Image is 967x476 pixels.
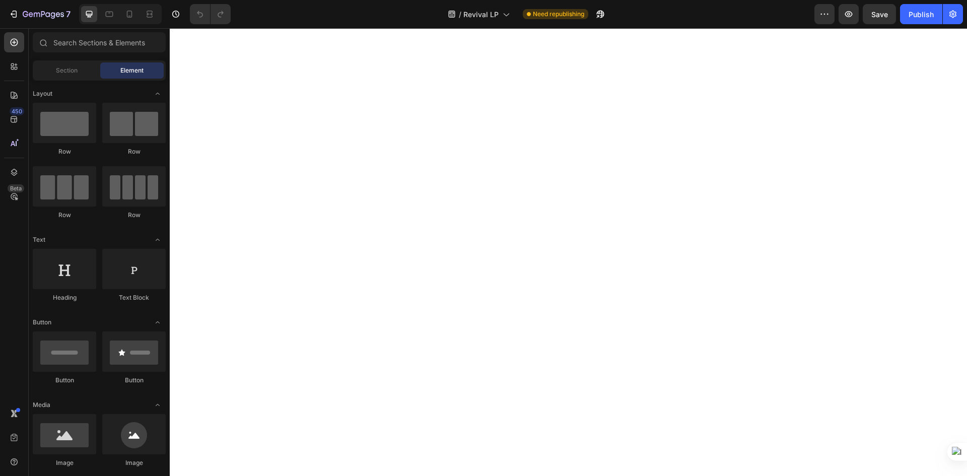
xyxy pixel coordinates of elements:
[102,211,166,220] div: Row
[10,107,24,115] div: 450
[33,89,52,98] span: Layout
[4,4,75,24] button: 7
[33,147,96,156] div: Row
[33,318,51,327] span: Button
[33,32,166,52] input: Search Sections & Elements
[102,147,166,156] div: Row
[120,66,144,75] span: Element
[150,86,166,102] span: Toggle open
[150,397,166,413] span: Toggle open
[150,314,166,330] span: Toggle open
[459,9,461,20] span: /
[56,66,78,75] span: Section
[33,235,45,244] span: Text
[170,28,967,476] iframe: Design area
[871,10,888,19] span: Save
[533,10,584,19] span: Need republishing
[33,211,96,220] div: Row
[66,8,71,20] p: 7
[8,184,24,192] div: Beta
[33,293,96,302] div: Heading
[863,4,896,24] button: Save
[102,458,166,467] div: Image
[33,376,96,385] div: Button
[33,400,50,410] span: Media
[102,376,166,385] div: Button
[102,293,166,302] div: Text Block
[463,9,499,20] span: Revival LP
[900,4,942,24] button: Publish
[33,458,96,467] div: Image
[190,4,231,24] div: Undo/Redo
[909,9,934,20] div: Publish
[150,232,166,248] span: Toggle open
